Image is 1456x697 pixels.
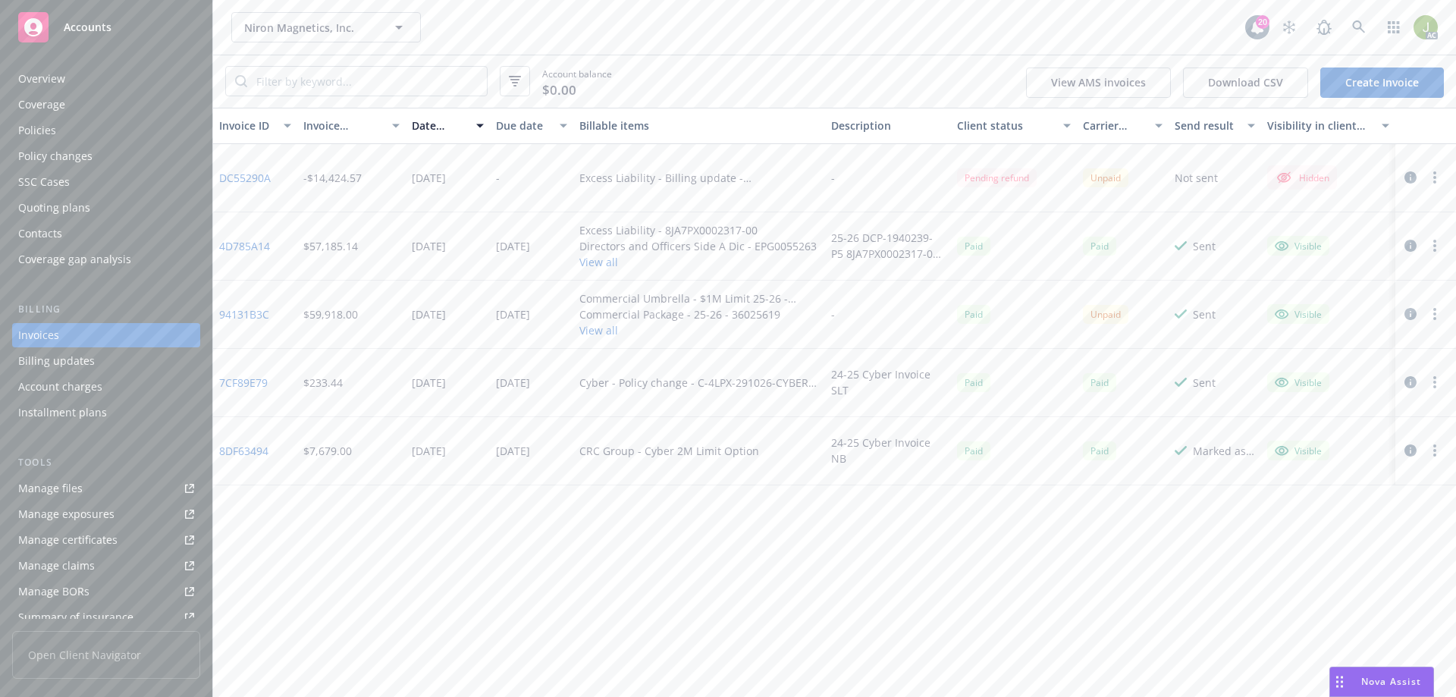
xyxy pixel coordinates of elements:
div: Paid [957,305,990,324]
div: Policy changes [18,144,93,168]
div: Manage files [18,476,83,501]
div: Coverage gap analysis [18,247,131,272]
div: [DATE] [496,238,530,254]
div: $57,185.14 [303,238,358,254]
div: Paid [1083,441,1116,460]
div: Excess Liability - 8JA7PX0002317-00 [579,222,817,238]
button: Date issued [406,108,490,144]
div: Carrier status [1083,118,1147,133]
div: Invoice amount [303,118,384,133]
a: DC55290A [219,170,271,186]
input: Filter by keyword... [247,67,487,96]
a: Manage BORs [12,579,200,604]
a: Installment plans [12,400,200,425]
a: 8DF63494 [219,443,268,459]
span: Paid [1083,237,1116,256]
div: [DATE] [496,443,530,459]
a: Manage exposures [12,502,200,526]
div: Policies [18,118,56,143]
div: Visibility in client dash [1267,118,1373,133]
a: Create Invoice [1320,68,1444,98]
div: Account charges [18,375,102,399]
a: Coverage gap analysis [12,247,200,272]
div: [DATE] [412,306,446,322]
a: Account charges [12,375,200,399]
div: -$14,424.57 [303,170,362,186]
div: CRC Group - Cyber 2M Limit Option [579,443,759,459]
div: 25-26 DCP-1940239-P5 8JA7PX0002317-00 EPG0055263 [831,230,945,262]
button: Send result [1169,108,1261,144]
div: 24-25 Cyber Invoice NB [831,435,945,466]
svg: Search [235,75,247,87]
div: 20 [1256,15,1269,29]
a: Stop snowing [1274,12,1304,42]
a: Switch app [1379,12,1409,42]
span: Paid [957,237,990,256]
img: photo [1414,15,1438,39]
div: Directors and Officers Side A Dic - EPG0055263 [579,238,817,254]
div: $233.44 [303,375,343,391]
div: Date issued [412,118,467,133]
div: - [496,170,500,186]
div: Sent [1193,306,1216,322]
span: $0.00 [542,80,576,100]
div: Unpaid [1083,168,1128,187]
div: Cyber - Policy change - C-4LPX-291026-CYBER-2024 [579,375,819,391]
span: Paid [957,373,990,392]
div: Sent [1193,238,1216,254]
div: [DATE] [412,238,446,254]
div: Visible [1275,444,1322,457]
div: Marked as sent [1193,443,1255,459]
div: Hidden [1275,168,1329,187]
a: Billing updates [12,349,200,373]
div: [DATE] [412,443,446,459]
button: Visibility in client dash [1261,108,1395,144]
div: Summary of insurance [18,605,133,629]
a: Contacts [12,221,200,246]
a: Quoting plans [12,196,200,220]
div: Manage certificates [18,528,118,552]
a: Manage files [12,476,200,501]
button: View all [579,322,819,338]
div: $7,679.00 [303,443,352,459]
div: Visible [1275,375,1322,389]
button: Due date [490,108,574,144]
a: 94131B3C [219,306,269,322]
div: Coverage [18,93,65,117]
div: Installment plans [18,400,107,425]
div: Overview [18,67,65,91]
div: Paid [1083,373,1116,392]
div: Visible [1275,239,1322,253]
div: Billable items [579,118,819,133]
button: Invoice ID [213,108,297,144]
div: Paid [957,441,990,460]
div: [DATE] [412,375,446,391]
button: Carrier status [1077,108,1169,144]
a: Search [1344,12,1374,42]
div: Manage BORs [18,579,89,604]
a: 7CF89E79 [219,375,268,391]
a: SSC Cases [12,170,200,194]
div: Drag to move [1330,667,1349,696]
div: 24-25 Cyber Invoice SLT [831,366,945,398]
div: [DATE] [412,170,446,186]
div: [DATE] [496,375,530,391]
span: Nova Assist [1361,675,1421,688]
div: Sent [1193,375,1216,391]
button: Client status [951,108,1077,144]
div: Visible [1275,307,1322,321]
button: Invoice amount [297,108,406,144]
span: Accounts [64,21,111,33]
span: Niron Magnetics, Inc. [244,20,375,36]
span: Open Client Navigator [12,631,200,679]
a: Coverage [12,93,200,117]
div: - [831,170,835,186]
div: Not sent [1175,170,1218,186]
a: Manage claims [12,554,200,578]
div: Contacts [18,221,62,246]
div: Commercial Package - 25-26 - 36025619 [579,306,819,322]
